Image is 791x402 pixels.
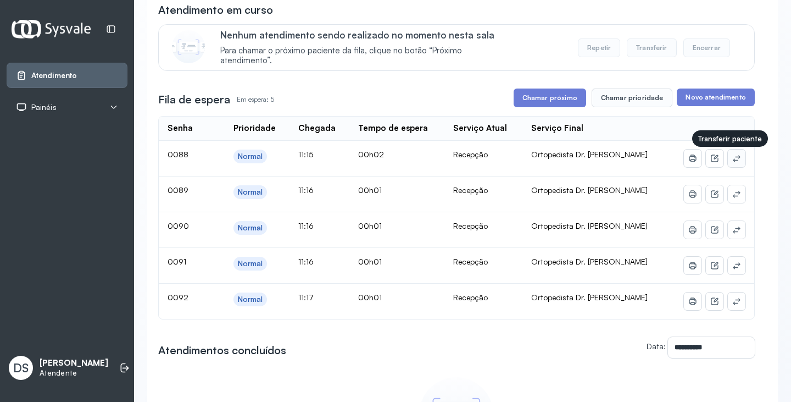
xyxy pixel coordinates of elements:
div: Tempo de espera [358,123,428,134]
span: Para chamar o próximo paciente da fila, clique no botão “Próximo atendimento”. [220,46,511,67]
span: Ortopedista Dr. [PERSON_NAME] [531,150,648,159]
span: 0090 [168,221,189,230]
div: Normal [238,259,263,268]
span: 00h02 [358,150,384,159]
div: Normal [238,223,263,233]
button: Transferir [627,38,677,57]
div: Senha [168,123,193,134]
span: 00h01 [358,257,382,266]
span: 11:17 [298,293,314,302]
span: Ortopedista Dr. [PERSON_NAME] [531,221,648,230]
p: Atendente [40,368,108,378]
div: Prioridade [233,123,276,134]
h3: Atendimento em curso [158,2,273,18]
button: Repetir [578,38,620,57]
span: 11:16 [298,185,314,195]
span: 00h01 [358,221,382,230]
button: Novo atendimento [677,89,754,106]
span: 0089 [168,185,188,195]
p: Nenhum atendimento sendo realizado no momento nesta sala [220,29,511,41]
div: Serviço Final [531,123,583,134]
p: Em espera: 5 [237,92,274,107]
div: Recepção [453,257,513,267]
div: Normal [238,295,263,304]
button: Chamar prioridade [592,89,673,107]
div: Recepção [453,150,513,159]
img: Logotipo do estabelecimento [12,20,91,38]
div: Normal [238,188,263,197]
div: Normal [238,152,263,161]
span: 11:16 [298,221,314,230]
div: Recepção [453,185,513,195]
button: Chamar próximo [514,89,586,107]
span: 00h01 [358,185,382,195]
h3: Fila de espera [158,92,230,107]
span: 0092 [168,293,188,302]
button: Encerrar [683,38,730,57]
label: Data: [647,342,666,351]
a: Atendimento [16,70,118,81]
div: Serviço Atual [453,123,507,134]
img: Imagem de CalloutCard [172,30,205,63]
span: Ortopedista Dr. [PERSON_NAME] [531,257,648,266]
span: 0088 [168,150,188,159]
div: Recepção [453,221,513,231]
span: Ortopedista Dr. [PERSON_NAME] [531,185,648,195]
span: 00h01 [358,293,382,302]
span: Painéis [31,103,57,112]
span: 11:15 [298,150,313,159]
div: Recepção [453,293,513,302]
span: Ortopedista Dr. [PERSON_NAME] [531,293,648,302]
span: Atendimento [31,71,77,80]
span: 11:16 [298,257,314,266]
h3: Atendimentos concluídos [158,343,286,358]
div: Chegada [298,123,336,134]
p: [PERSON_NAME] [40,358,108,368]
span: 0091 [168,257,186,266]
